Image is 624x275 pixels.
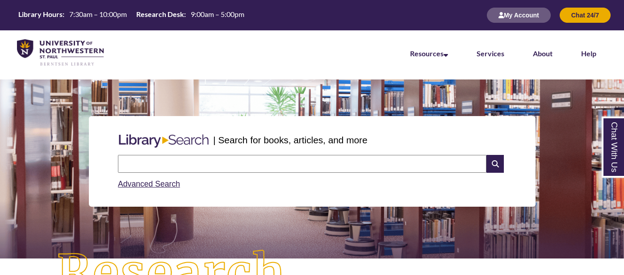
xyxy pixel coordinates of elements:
[581,49,596,58] a: Help
[114,131,213,151] img: Libary Search
[477,49,504,58] a: Services
[133,9,187,19] th: Research Desk:
[69,10,127,18] span: 7:30am – 10:00pm
[486,155,503,173] i: Search
[118,179,180,188] a: Advanced Search
[487,11,551,19] a: My Account
[410,49,448,58] a: Resources
[15,9,248,21] a: Hours Today
[560,8,611,23] button: Chat 24/7
[15,9,66,19] th: Library Hours:
[487,8,551,23] button: My Account
[533,49,553,58] a: About
[191,10,244,18] span: 9:00am – 5:00pm
[560,11,611,19] a: Chat 24/7
[213,133,367,147] p: | Search for books, articles, and more
[17,39,104,67] img: UNWSP Library Logo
